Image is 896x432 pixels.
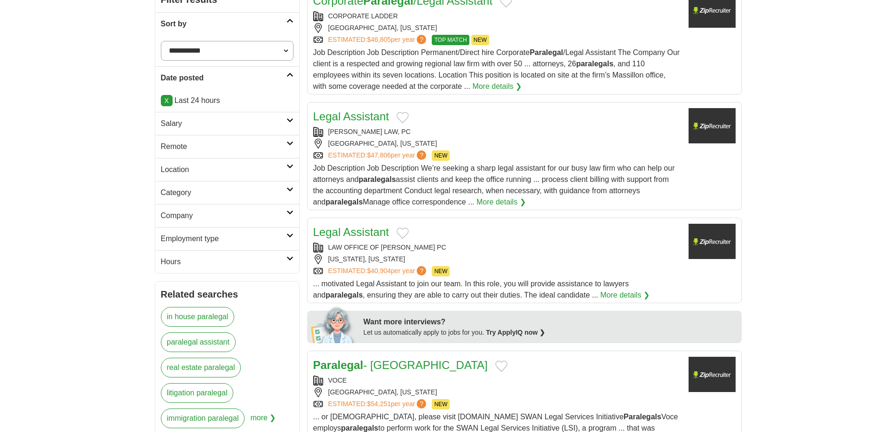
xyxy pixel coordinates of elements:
[600,290,650,301] a: More details ❯
[417,399,426,408] span: ?
[155,204,299,227] a: Company
[624,413,661,421] strong: Paralegals
[155,227,299,250] a: Employment type
[367,36,391,43] span: $46,805
[341,424,378,432] strong: paralegals
[313,243,681,252] div: LAW OFFICE OF [PERSON_NAME] PC
[432,266,450,276] span: NEW
[689,108,736,143] img: Company logo
[325,291,363,299] strong: paralegals
[161,72,286,84] h2: Date posted
[155,66,299,89] a: Date posted
[472,81,522,92] a: More details ❯
[486,329,545,336] a: Try ApplyIQ now ❯
[313,11,681,21] div: CORPORATE LADDER
[313,254,681,264] div: [US_STATE], [US_STATE]
[495,361,507,372] button: Add to favorite jobs
[161,141,286,152] h2: Remote
[313,226,389,238] a: Legal Assistant
[364,316,736,328] div: Want more interviews?
[161,408,245,428] a: immigration paralegal
[313,139,681,149] div: [GEOGRAPHIC_DATA], [US_STATE]
[364,328,736,338] div: Let us automatically apply to jobs for you.
[155,158,299,181] a: Location
[161,95,173,106] a: X
[396,228,409,239] button: Add to favorite jobs
[325,198,363,206] strong: paralegals
[689,224,736,259] img: Company logo
[161,164,286,175] h2: Location
[313,23,681,33] div: [GEOGRAPHIC_DATA], [US_STATE]
[367,151,391,159] span: $47,806
[328,266,428,276] a: ESTIMATED:$40,904per year?
[313,280,629,299] span: ... motivated Legal Assistant to join our team. In this role, you will provide assistance to lawy...
[432,150,450,161] span: NEW
[313,127,681,137] div: [PERSON_NAME] LAW, PC
[417,266,426,275] span: ?
[476,196,526,208] a: More details ❯
[689,357,736,392] img: Company logo
[358,175,396,183] strong: paralegals
[155,181,299,204] a: Category
[311,306,357,343] img: apply-iq-scientist.png
[328,399,428,409] a: ESTIMATED:$54,251per year?
[161,233,286,244] h2: Employment type
[417,150,426,160] span: ?
[161,383,234,403] a: litigation paralegal
[313,110,389,123] a: Legal Assistant
[313,359,364,371] strong: Paralegal
[328,35,428,45] a: ESTIMATED:$46,805per year?
[417,35,426,44] span: ?
[313,164,675,206] span: Job Description Job Description We’re seeking a sharp legal assistant for our busy law firm who c...
[161,307,235,327] a: in house paralegal
[313,376,681,385] div: VOCE
[471,35,489,45] span: NEW
[155,12,299,35] a: Sort by
[161,332,236,352] a: paralegal assistant
[328,150,428,161] a: ESTIMATED:$47,806per year?
[576,60,613,68] strong: paralegals
[313,387,681,397] div: [GEOGRAPHIC_DATA], [US_STATE]
[155,250,299,273] a: Hours
[161,256,286,267] h2: Hours
[155,112,299,135] a: Salary
[313,48,680,90] span: Job Description Job Description Permanent/Direct hire Corporate /Legal Assistant The Company Our ...
[161,358,241,377] a: real estate paralegal
[432,35,469,45] span: TOP MATCH
[367,400,391,408] span: $54,251
[161,18,286,30] h2: Sort by
[432,399,450,409] span: NEW
[367,267,391,275] span: $40,904
[161,118,286,129] h2: Salary
[530,48,563,56] strong: Paralegal
[161,187,286,198] h2: Category
[161,287,293,301] h2: Related searches
[155,135,299,158] a: Remote
[313,359,488,371] a: Paralegal- [GEOGRAPHIC_DATA]
[396,112,409,123] button: Add to favorite jobs
[161,210,286,221] h2: Company
[161,95,293,106] p: Last 24 hours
